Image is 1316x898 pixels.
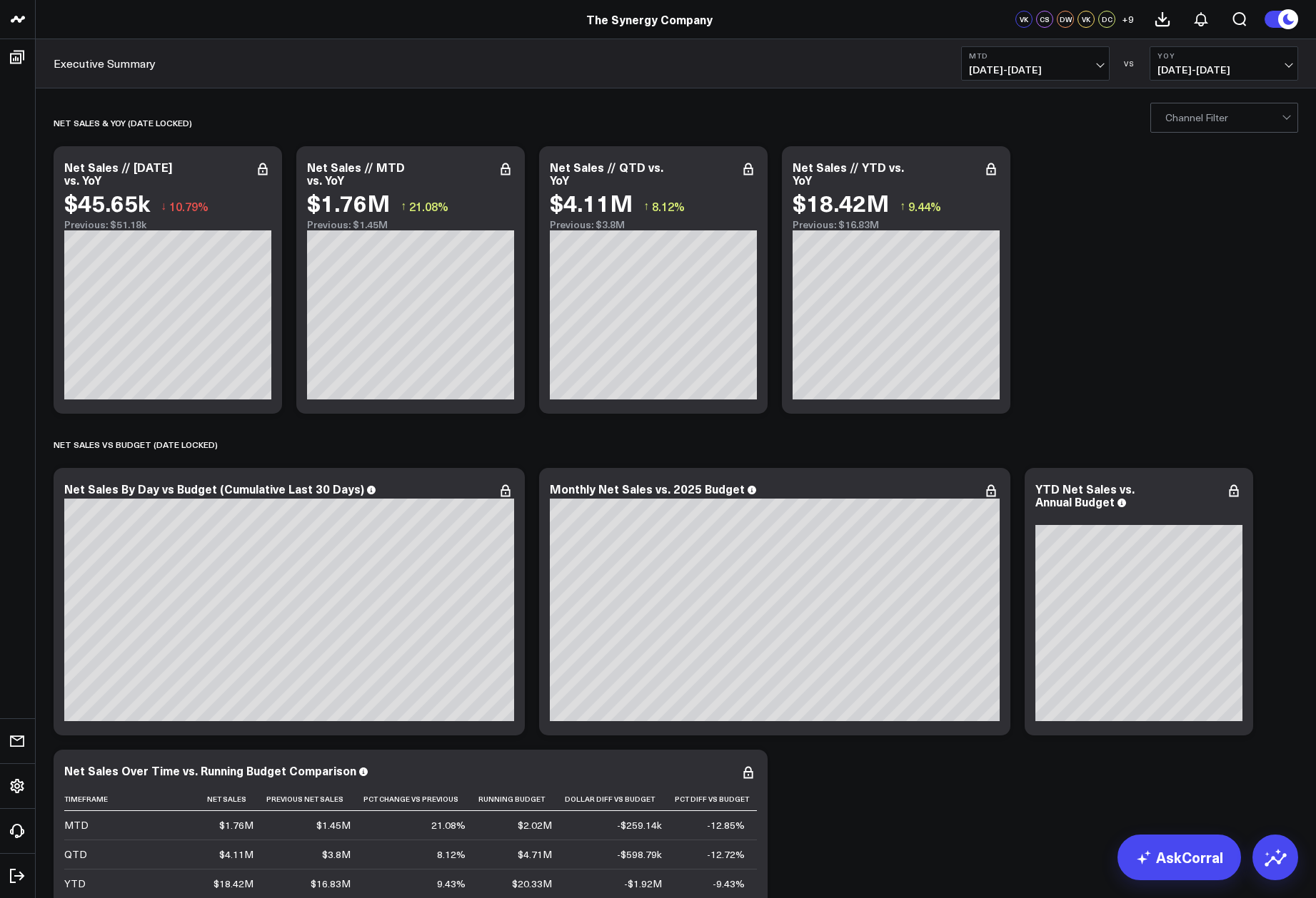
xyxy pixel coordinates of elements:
[64,219,271,230] div: Previous: $51.18k
[1036,11,1053,28] div: CS
[793,159,904,188] div: Net Sales // YTD vs. YoY
[169,198,209,214] span: 10.79%
[478,787,565,811] th: Running Budget
[1122,14,1134,24] span: + 9
[401,197,406,215] span: ↑
[64,481,364,496] div: Net Sales By Day vs Budget (Cumulative Last 30 Days)
[565,787,675,811] th: Dollar Diff Vs Budget
[675,787,758,811] th: Pct Diff Vs Budget
[54,106,192,139] div: net sales & yoy (date locked)
[518,818,552,832] div: $2.02M
[219,847,253,862] div: $4.11M
[64,762,356,778] div: Net Sales Over Time vs. Running Budget Comparison
[900,197,905,215] span: ↑
[54,428,218,461] div: NET SALES vs BUDGET (date locked)
[1157,51,1290,60] b: YoY
[617,818,662,832] div: -$259.14k
[431,818,466,832] div: 21.08%
[1057,11,1074,28] div: DW
[550,481,745,496] div: Monthly Net Sales vs. 2025 Budget
[707,847,745,862] div: -12.72%
[307,159,405,188] div: Net Sales // MTD vs. YoY
[316,818,351,832] div: $1.45M
[1150,46,1298,81] button: YoY[DATE]-[DATE]
[1117,59,1142,68] div: VS
[550,159,663,188] div: Net Sales // QTD vs. YoY
[908,198,941,214] span: 9.44%
[307,219,514,230] div: Previous: $1.45M
[64,877,86,891] div: YTD
[969,64,1102,76] span: [DATE] - [DATE]
[713,877,745,891] div: -9.43%
[550,190,633,215] div: $4.11M
[1117,835,1241,880] a: AskCorral
[307,190,390,215] div: $1.76M
[214,877,253,891] div: $18.42M
[1119,11,1136,28] button: +9
[1098,11,1115,28] div: DC
[1078,11,1095,28] div: VK
[793,190,889,215] div: $18.42M
[707,818,745,832] div: -12.85%
[311,877,351,891] div: $16.83M
[643,197,649,215] span: ↑
[54,56,156,71] a: Executive Summary
[363,787,478,811] th: Pct Change Vs Previous
[161,197,166,215] span: ↓
[1035,481,1135,509] div: YTD Net Sales vs. Annual Budget
[969,51,1102,60] b: MTD
[219,818,253,832] div: $1.76M
[207,787,266,811] th: Net Sales
[322,847,351,862] div: $3.8M
[266,787,363,811] th: Previous Net Sales
[1157,64,1290,76] span: [DATE] - [DATE]
[437,847,466,862] div: 8.12%
[961,46,1110,81] button: MTD[DATE]-[DATE]
[409,198,448,214] span: 21.08%
[64,847,87,862] div: QTD
[518,847,552,862] div: $4.71M
[64,190,150,215] div: $45.65k
[512,877,552,891] div: $20.33M
[437,877,466,891] div: 9.43%
[652,198,685,214] span: 8.12%
[624,877,662,891] div: -$1.92M
[550,219,757,230] div: Previous: $3.8M
[586,11,713,27] a: The Synergy Company
[1015,11,1033,28] div: VK
[64,159,172,188] div: Net Sales // [DATE] vs. YoY
[617,847,662,862] div: -$598.79k
[64,787,207,811] th: Timeframe
[793,219,1000,230] div: Previous: $16.83M
[64,818,89,832] div: MTD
